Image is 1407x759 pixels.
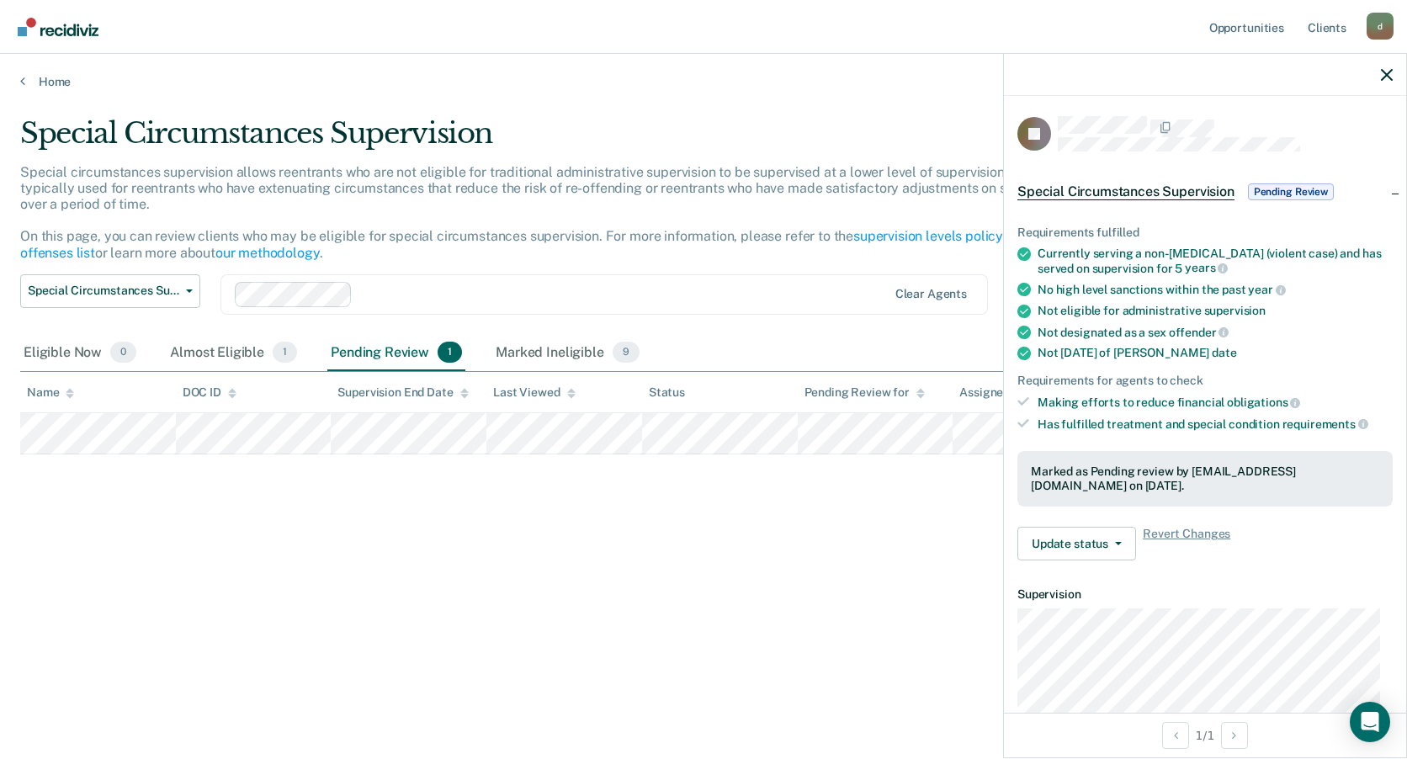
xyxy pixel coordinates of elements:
[1227,395,1300,409] span: obligations
[649,385,685,400] div: Status
[853,228,1003,244] a: supervision levels policy
[1017,183,1234,200] span: Special Circumstances Supervision
[1221,722,1248,749] button: Next Opportunity
[1004,713,1406,757] div: 1 / 1
[1017,374,1393,388] div: Requirements for agents to check
[215,245,320,261] a: our methodology
[28,284,179,298] span: Special Circumstances Supervision
[1004,165,1406,219] div: Special Circumstances SupervisionPending Review
[1204,304,1266,317] span: supervision
[492,335,643,372] div: Marked Ineligible
[1185,261,1228,274] span: years
[20,116,1075,164] div: Special Circumstances Supervision
[613,342,640,364] span: 9
[1038,346,1393,360] div: Not [DATE] of [PERSON_NAME]
[1038,325,1393,340] div: Not designated as a sex
[337,385,468,400] div: Supervision End Date
[1350,702,1390,742] div: Open Intercom Messenger
[167,335,300,372] div: Almost Eligible
[438,342,462,364] span: 1
[20,164,1069,261] p: Special circumstances supervision allows reentrants who are not eligible for traditional administ...
[27,385,74,400] div: Name
[20,228,1068,260] a: violent offenses list
[804,385,925,400] div: Pending Review for
[1017,527,1136,560] button: Update status
[183,385,236,400] div: DOC ID
[20,74,1387,89] a: Home
[1038,417,1393,432] div: Has fulfilled treatment and special condition
[18,18,98,36] img: Recidiviz
[1038,282,1393,297] div: No high level sanctions within the past
[1038,395,1393,410] div: Making efforts to reduce financial
[1169,326,1229,339] span: offender
[1017,226,1393,240] div: Requirements fulfilled
[1248,283,1285,296] span: year
[493,385,575,400] div: Last Viewed
[1143,527,1230,560] span: Revert Changes
[1248,183,1334,200] span: Pending Review
[327,335,465,372] div: Pending Review
[1031,464,1379,493] div: Marked as Pending review by [EMAIL_ADDRESS][DOMAIN_NAME] on [DATE].
[1367,13,1394,40] div: d
[1017,587,1393,602] dt: Supervision
[1282,417,1368,431] span: requirements
[273,342,297,364] span: 1
[1162,722,1189,749] button: Previous Opportunity
[1038,304,1393,318] div: Not eligible for administrative
[1212,346,1236,359] span: date
[895,287,967,301] div: Clear agents
[1367,13,1394,40] button: Profile dropdown button
[1038,247,1393,275] div: Currently serving a non-[MEDICAL_DATA] (violent case) and has served on supervision for 5
[20,335,140,372] div: Eligible Now
[110,342,136,364] span: 0
[959,385,1038,400] div: Assigned to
